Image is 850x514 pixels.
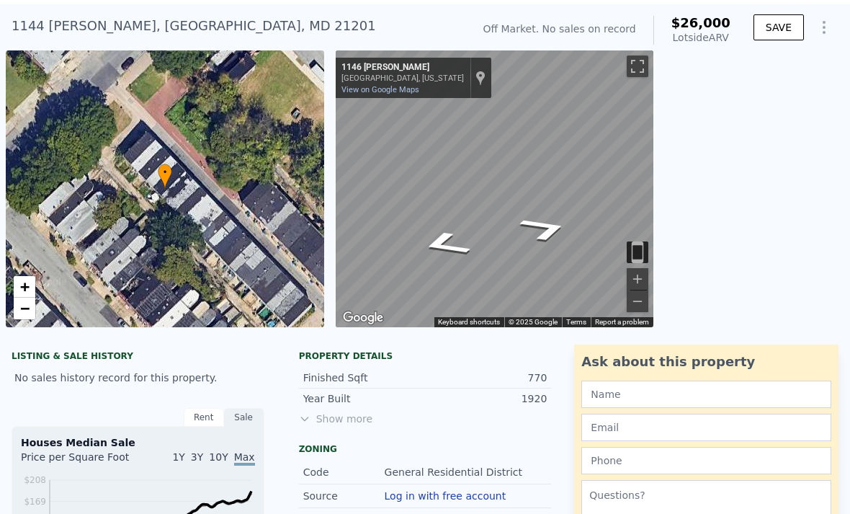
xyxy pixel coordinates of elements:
[336,50,654,327] div: Map
[581,414,831,441] input: Email
[184,408,224,427] div: Rent
[581,447,831,474] input: Phone
[475,70,486,86] a: Show location on map
[303,489,385,503] div: Source
[595,318,649,326] a: Report a problem
[14,276,35,298] a: Zoom in
[172,451,184,463] span: 1Y
[234,451,255,466] span: Max
[21,450,138,473] div: Price per Square Foot
[299,443,552,455] div: Zoning
[21,435,255,450] div: Houses Median Sale
[336,50,654,327] div: Street View
[385,490,506,502] button: Log in with free account
[671,15,730,30] span: $26,000
[498,209,591,248] path: Go Northwest, Shields Pl
[12,350,264,365] div: LISTING & SALE HISTORY
[12,365,264,391] div: No sales history record for this property.
[303,371,425,385] div: Finished Sqft
[20,299,30,317] span: −
[627,56,648,77] button: Toggle fullscreen view
[209,451,228,463] span: 10Y
[12,16,376,36] div: 1144 [PERSON_NAME] , [GEOGRAPHIC_DATA] , MD 21201
[20,278,30,296] span: +
[627,242,648,263] button: Toggle motion tracking
[339,309,387,327] img: Google
[753,14,804,40] button: SAVE
[627,291,648,312] button: Zoom out
[299,412,552,426] span: Show more
[483,22,635,36] div: Off Market. No sales on record
[671,30,730,45] div: Lotside ARV
[24,475,46,485] tspan: $208
[224,408,264,427] div: Sale
[398,225,492,264] path: Go Southeast, Shields Pl
[158,164,172,189] div: •
[158,166,172,179] span: •
[341,62,464,74] div: 1146 [PERSON_NAME]
[299,350,552,362] div: Property details
[581,381,831,408] input: Name
[810,13,838,42] button: Show Options
[566,318,586,326] a: Terms
[303,465,385,479] div: Code
[425,391,547,406] div: 1920
[385,465,525,479] div: General Residential District
[339,309,387,327] a: Open this area in Google Maps (opens a new window)
[438,317,500,327] button: Keyboard shortcuts
[509,318,558,326] span: © 2025 Google
[341,85,419,94] a: View on Google Maps
[191,451,203,463] span: 3Y
[24,497,46,507] tspan: $169
[581,352,831,372] div: Ask about this property
[303,391,425,406] div: Year Built
[341,74,464,83] div: [GEOGRAPHIC_DATA], [US_STATE]
[425,371,547,385] div: 770
[627,268,648,290] button: Zoom in
[14,298,35,319] a: Zoom out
